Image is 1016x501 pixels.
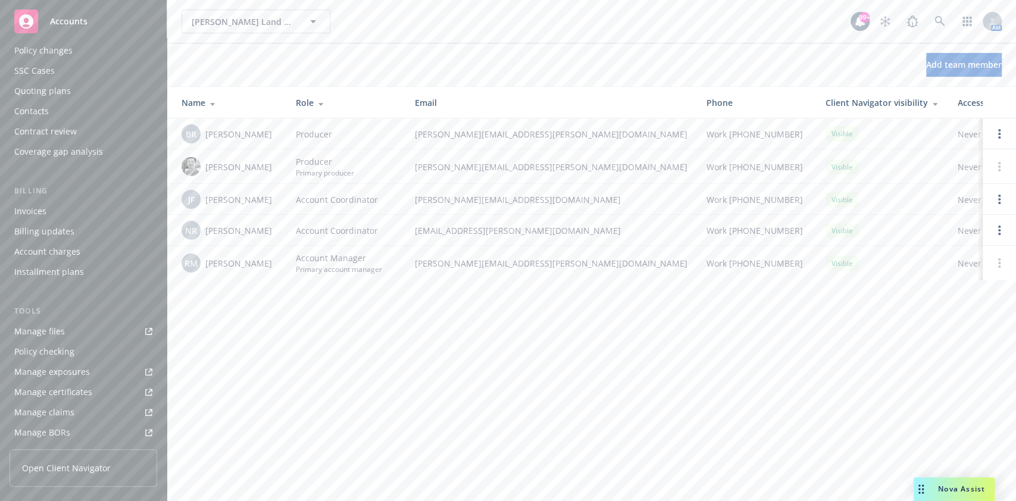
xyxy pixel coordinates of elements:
a: Manage claims [10,403,157,422]
div: Coverage gap analysis [14,142,103,161]
img: photo [182,157,201,176]
div: Billing updates [14,222,74,241]
span: NR [185,224,197,237]
span: Work [PHONE_NUMBER] [706,193,803,206]
div: Contacts [14,102,49,121]
div: Visible [826,159,859,174]
span: Account Coordinator [296,224,378,237]
a: SSC Cases [10,61,157,80]
a: Contract review [10,122,157,141]
span: [PERSON_NAME] [205,161,272,173]
span: BR [186,128,196,140]
div: Visible [826,256,859,271]
a: Policy checking [10,342,157,361]
a: Open options [992,223,1006,237]
div: Visible [826,223,859,238]
div: Drag to move [914,477,929,501]
span: Account Manager [296,252,382,264]
div: Quoting plans [14,82,71,101]
a: Contacts [10,102,157,121]
a: Switch app [955,10,979,33]
a: Stop snowing [873,10,897,33]
div: Visible [826,126,859,141]
span: [PERSON_NAME][EMAIL_ADDRESS][DOMAIN_NAME] [415,193,687,206]
div: Account charges [14,242,80,261]
span: Add team member [926,59,1002,70]
span: Open Client Navigator [22,462,111,474]
div: Name [182,96,277,109]
button: Nova Assist [914,477,995,501]
div: Phone [706,96,806,109]
span: Primary account manager [296,264,382,274]
span: [PERSON_NAME][EMAIL_ADDRESS][PERSON_NAME][DOMAIN_NAME] [415,161,687,173]
span: Work [PHONE_NUMBER] [706,128,803,140]
span: [PERSON_NAME] [205,193,272,206]
button: [PERSON_NAME] Land Company [182,10,330,33]
div: Invoices [14,202,46,221]
div: Policy checking [14,342,74,361]
a: Manage BORs [10,423,157,442]
a: Billing updates [10,222,157,241]
span: Producer [296,155,354,168]
span: Accounts [50,17,87,26]
a: Policy changes [10,41,157,60]
div: Manage BORs [14,423,70,442]
a: Account charges [10,242,157,261]
a: Accounts [10,5,157,38]
span: [PERSON_NAME] [205,128,272,140]
a: Invoices [10,202,157,221]
span: Work [PHONE_NUMBER] [706,257,803,270]
div: Manage certificates [14,383,92,402]
div: SSC Cases [14,61,55,80]
a: Coverage gap analysis [10,142,157,161]
div: Role [296,96,396,109]
div: Client Navigator visibility [826,96,939,109]
span: RM [185,257,198,270]
span: Account Coordinator [296,193,378,206]
div: Email [415,96,687,109]
a: Quoting plans [10,82,157,101]
a: Manage exposures [10,362,157,381]
span: Work [PHONE_NUMBER] [706,161,803,173]
div: Tools [10,305,157,317]
div: Manage exposures [14,362,90,381]
span: Producer [296,128,332,140]
a: Manage files [10,322,157,341]
a: Open options [992,192,1006,206]
span: [PERSON_NAME] [205,224,272,237]
span: [PERSON_NAME] [205,257,272,270]
div: Visible [826,192,859,207]
a: Open options [992,127,1006,141]
div: Billing [10,185,157,197]
span: [PERSON_NAME][EMAIL_ADDRESS][PERSON_NAME][DOMAIN_NAME] [415,257,687,270]
a: Manage certificates [10,383,157,402]
span: [PERSON_NAME] Land Company [192,15,295,28]
a: Installment plans [10,262,157,281]
button: Add team member [926,53,1002,77]
div: Manage claims [14,403,74,422]
div: Manage files [14,322,65,341]
span: Primary producer [296,168,354,178]
span: [PERSON_NAME][EMAIL_ADDRESS][PERSON_NAME][DOMAIN_NAME] [415,128,687,140]
a: Search [928,10,952,33]
span: Work [PHONE_NUMBER] [706,224,803,237]
span: Nova Assist [938,484,985,494]
a: Report a Bug [901,10,924,33]
span: [EMAIL_ADDRESS][PERSON_NAME][DOMAIN_NAME] [415,224,687,237]
div: Installment plans [14,262,84,281]
div: Contract review [14,122,77,141]
span: JF [188,193,195,206]
div: 99+ [859,12,870,23]
div: Policy changes [14,41,73,60]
